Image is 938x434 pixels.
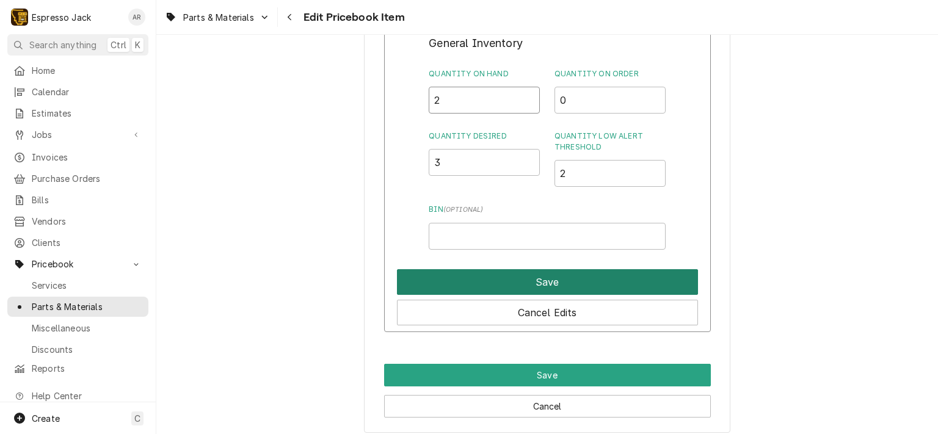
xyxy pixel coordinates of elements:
[183,11,254,24] span: Parts & Materials
[134,412,140,425] span: C
[111,38,126,51] span: Ctrl
[429,131,540,187] div: Quantity Desired
[397,264,698,295] div: Button Group Row
[7,233,148,253] a: Clients
[7,147,148,167] a: Invoices
[32,11,91,24] div: Espresso Jack
[7,297,148,317] a: Parts & Materials
[32,107,142,120] span: Estimates
[7,211,148,231] a: Vendors
[7,275,148,295] a: Services
[429,35,665,51] span: Inventory Location
[32,362,142,375] span: Reports
[7,125,148,145] a: Go to Jobs
[7,168,148,189] a: Purchase Orders
[32,85,142,98] span: Calendar
[32,128,124,141] span: Jobs
[32,236,142,249] span: Clients
[32,193,142,206] span: Bills
[32,64,142,77] span: Home
[280,7,300,27] button: Navigate back
[7,60,148,81] a: Home
[32,413,60,424] span: Create
[32,322,142,335] span: Miscellaneous
[384,386,711,418] div: Button Group Row
[429,21,665,51] div: Inventory Location
[554,131,666,153] label: Quantity Low Alert Threshold
[29,38,96,51] span: Search anything
[32,172,142,185] span: Purchase Orders
[7,82,148,102] a: Calendar
[32,215,142,228] span: Vendors
[429,68,540,114] div: Quantity on Hand
[554,131,666,187] div: Quantity Low Alert Threshold
[429,68,540,79] label: Quantity on Hand
[429,131,540,142] label: Quantity Desired
[384,364,711,386] button: Save
[384,364,711,386] div: Button Group Row
[32,343,142,356] span: Discounts
[7,318,148,338] a: Miscellaneous
[32,258,124,270] span: Pricebook
[7,254,148,274] a: Go to Pricebook
[32,389,141,402] span: Help Center
[32,279,142,292] span: Services
[429,37,523,49] span: General Inventory
[128,9,145,26] div: AR
[429,204,665,249] div: Bin
[443,206,484,214] span: ( optional )
[397,264,698,325] div: Button Group
[7,34,148,56] button: Search anythingCtrlK
[554,68,666,114] div: Quantity on Order
[397,300,698,325] button: Cancel Edits
[554,68,666,79] label: Quantity on Order
[429,21,665,250] div: Inventory Level Edit Form
[160,7,275,27] a: Go to Parts & Materials
[384,395,711,418] button: Cancel
[7,103,148,123] a: Estimates
[128,9,145,26] div: Allan Ross's Avatar
[7,358,148,378] a: Reports
[32,300,142,313] span: Parts & Materials
[397,269,698,295] button: Save
[7,190,148,210] a: Bills
[397,295,698,325] div: Button Group Row
[384,364,711,418] div: Button Group
[32,151,142,164] span: Invoices
[11,9,28,26] div: E
[429,204,665,215] label: Bin
[7,386,148,406] a: Go to Help Center
[11,9,28,26] div: Espresso Jack's Avatar
[300,9,405,26] span: Edit Pricebook Item
[7,339,148,360] a: Discounts
[135,38,140,51] span: K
